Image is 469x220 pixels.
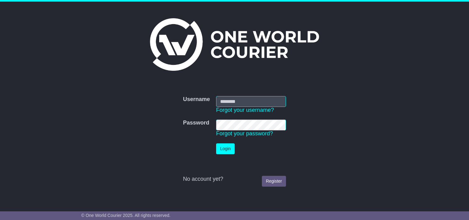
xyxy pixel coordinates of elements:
[216,143,235,154] button: Login
[216,130,273,137] a: Forgot your password?
[183,96,210,103] label: Username
[183,120,209,126] label: Password
[183,176,286,183] div: No account yet?
[81,213,171,218] span: © One World Courier 2025. All rights reserved.
[216,107,274,113] a: Forgot your username?
[262,176,286,187] a: Register
[150,18,319,71] img: One World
